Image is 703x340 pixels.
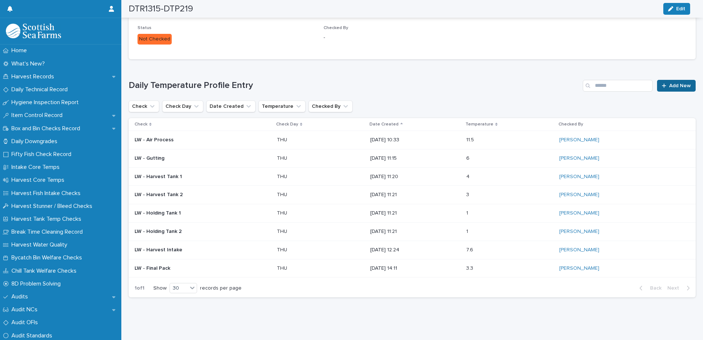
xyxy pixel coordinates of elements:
tr: LW - Air ProcessTHUTHU [DATE] 10:3311.511.5 [PERSON_NAME] [129,131,696,149]
p: 1 [466,209,470,216]
p: THU [277,245,289,253]
button: Check Day [162,100,203,112]
button: Back [634,285,664,291]
p: [DATE] 11:21 [370,210,460,216]
button: Temperature [258,100,306,112]
p: LW - Harvest Tank 2 [135,192,263,198]
a: [PERSON_NAME] [559,265,599,272]
p: Chill Tank Welfare Checks [8,268,82,275]
a: [PERSON_NAME] [559,229,599,235]
p: THU [277,154,289,162]
p: [DATE] 12:24 [370,247,460,253]
p: Audit Standards [8,332,58,339]
p: Box and Bin Checks Record [8,125,86,132]
p: Audits [8,293,34,300]
p: Harvest Tank Temp Checks [8,216,87,223]
button: Check [129,100,159,112]
p: [DATE] 11:15 [370,155,460,162]
tr: LW - Final PackTHUTHU [DATE] 14:113.33.3 [PERSON_NAME] [129,259,696,277]
tr: LW - Harvest Tank 2THUTHU [DATE] 11:2133 [PERSON_NAME] [129,186,696,204]
p: Item Control Record [8,112,68,119]
p: LW - Air Process [135,137,263,143]
p: Harvest Records [8,73,60,80]
p: THU [277,172,289,180]
p: THU [277,264,289,272]
span: Add New [669,83,691,88]
p: Date Created [370,120,399,128]
tr: LW - GuttingTHUTHU [DATE] 11:1566 [PERSON_NAME] [129,149,696,167]
p: [DATE] 11:20 [370,174,460,180]
p: 3.3 [466,264,475,272]
span: Checked By [324,26,348,30]
a: [PERSON_NAME] [559,174,599,180]
p: 3 [466,190,471,198]
p: [DATE] 11:21 [370,192,460,198]
span: Status [138,26,151,30]
a: [PERSON_NAME] [559,247,599,253]
p: Harvest Stunner / Bleed Checks [8,203,98,210]
p: THU [277,209,289,216]
p: Checked By [559,120,583,128]
p: THU [277,190,289,198]
div: Not Checked [138,34,172,45]
p: [DATE] 10:33 [370,137,460,143]
button: Edit [663,3,690,15]
p: Audit OFIs [8,319,44,326]
p: [DATE] 11:21 [370,229,460,235]
img: mMrefqRFQpe26GRNOUkG [6,24,61,38]
button: Date Created [206,100,256,112]
p: THU [277,227,289,235]
tr: LW - Harvest Tank 1THUTHU [DATE] 11:2044 [PERSON_NAME] [129,167,696,186]
tr: LW - Holding Tank 1THUTHU [DATE] 11:2111 [PERSON_NAME] [129,204,696,223]
p: LW - Harvest Tank 1 [135,174,263,180]
p: What's New? [8,60,51,67]
tr: LW - Harvest IntakeTHUTHU [DATE] 12:247.67.6 [PERSON_NAME] [129,241,696,259]
tr: LW - Holding Tank 2THUTHU [DATE] 11:2111 [PERSON_NAME] [129,222,696,241]
a: [PERSON_NAME] [559,192,599,198]
a: [PERSON_NAME] [559,155,599,162]
p: Hygiene Inspection Report [8,99,85,106]
p: - [324,34,501,42]
p: Intake Core Temps [8,164,65,171]
p: Fifty Fish Check Record [8,151,77,158]
p: LW - Harvest Intake [135,247,263,253]
p: Check Day [276,120,298,128]
p: LW - Final Pack [135,265,263,272]
p: Bycatch Bin Welfare Checks [8,254,88,261]
p: [DATE] 14:11 [370,265,460,272]
a: Add New [657,80,696,92]
p: Harvest Core Temps [8,177,70,184]
p: Temperature [465,120,493,128]
p: Daily Technical Record [8,86,74,93]
p: Daily Downgrades [8,138,63,145]
span: Next [667,286,684,291]
p: Break Time Cleaning Record [8,229,89,235]
p: THU [277,135,289,143]
h2: DTR1315-DTP219 [129,4,193,14]
p: 8D Problem Solving [8,280,67,287]
p: LW - Gutting [135,155,263,162]
button: Next [664,285,696,291]
p: records per page [200,285,242,291]
p: Audit NCs [8,306,43,313]
span: Back [646,286,661,291]
p: 6 [466,154,471,162]
input: Search [583,80,653,92]
p: LW - Holding Tank 1 [135,210,263,216]
p: 7.6 [466,245,475,253]
button: Checked By [308,100,353,112]
p: 4 [466,172,471,180]
p: LW - Holding Tank 2 [135,229,263,235]
p: Harvest Fish Intake Checks [8,190,86,197]
p: Show [153,285,167,291]
a: [PERSON_NAME] [559,137,599,143]
span: Edit [676,6,685,11]
p: 11.5 [466,135,475,143]
p: Home [8,47,33,54]
p: 1 of 1 [129,279,150,297]
h1: Daily Temperature Profile Entry [129,80,580,91]
a: [PERSON_NAME] [559,210,599,216]
p: Check [135,120,147,128]
p: Harvest Water Quality [8,241,73,248]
